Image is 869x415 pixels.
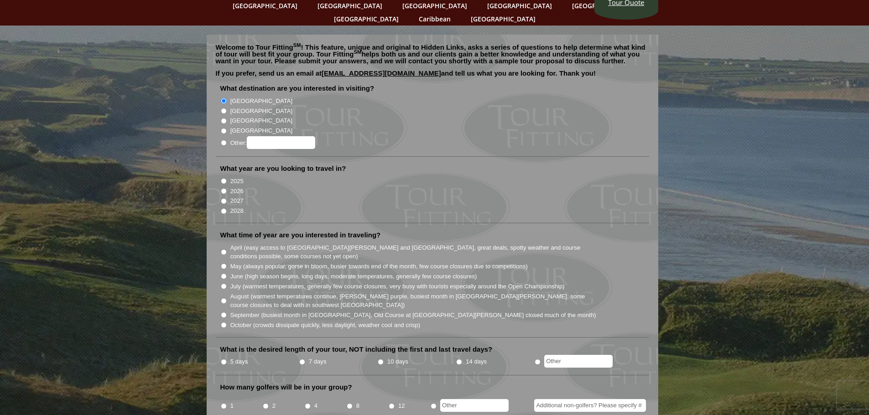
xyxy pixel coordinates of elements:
[356,401,359,410] label: 8
[322,69,441,77] a: [EMAIL_ADDRESS][DOMAIN_NAME]
[230,262,528,271] label: May (always popular, gorse in bloom, busier towards end of the month, few course closures due to ...
[293,42,301,48] sup: SM
[354,49,362,55] sup: SM
[466,12,540,26] a: [GEOGRAPHIC_DATA]
[230,126,292,135] label: [GEOGRAPHIC_DATA]
[466,357,487,366] label: 14 days
[230,401,234,410] label: 1
[220,345,493,354] label: What is the desired length of your tour, NOT including the first and last travel days?
[230,292,597,310] label: August (warmest temperatures continue, [PERSON_NAME] purple, busiest month in [GEOGRAPHIC_DATA][P...
[414,12,455,26] a: Caribbean
[230,107,292,116] label: [GEOGRAPHIC_DATA]
[247,136,315,149] input: Other:
[230,272,477,281] label: June (high season begins, long days, moderate temperatures, generally few course closures)
[309,357,327,366] label: 7 days
[329,12,403,26] a: [GEOGRAPHIC_DATA]
[230,206,244,215] label: 2028
[220,231,381,240] label: What time of year are you interested in traveling?
[220,164,346,173] label: What year are you looking to travel in?
[534,399,646,412] input: Additional non-golfers? Please specify #
[230,321,421,330] label: October (crowds dissipate quickly, less daylight, weather cool and crisp)
[230,187,244,196] label: 2026
[230,243,597,261] label: April (easy access to [GEOGRAPHIC_DATA][PERSON_NAME] and [GEOGRAPHIC_DATA], great deals, spotty w...
[220,84,375,93] label: What destination are you interested in visiting?
[272,401,276,410] label: 2
[230,177,244,186] label: 2025
[398,401,405,410] label: 12
[230,357,248,366] label: 5 days
[544,355,613,368] input: Other
[230,97,292,106] label: [GEOGRAPHIC_DATA]
[216,70,649,83] p: If you prefer, send us an email at and tell us what you are looking for. Thank you!
[230,311,596,320] label: September (busiest month in [GEOGRAPHIC_DATA], Old Course at [GEOGRAPHIC_DATA][PERSON_NAME] close...
[216,44,649,64] p: Welcome to Tour Fitting ! This feature, unique and original to Hidden Links, asks a series of que...
[230,136,315,149] label: Other:
[220,383,352,392] label: How many golfers will be in your group?
[230,116,292,125] label: [GEOGRAPHIC_DATA]
[230,282,565,291] label: July (warmest temperatures, generally few course closures, very busy with tourists especially aro...
[314,401,317,410] label: 4
[387,357,408,366] label: 10 days
[230,196,244,205] label: 2027
[440,399,509,412] input: Other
